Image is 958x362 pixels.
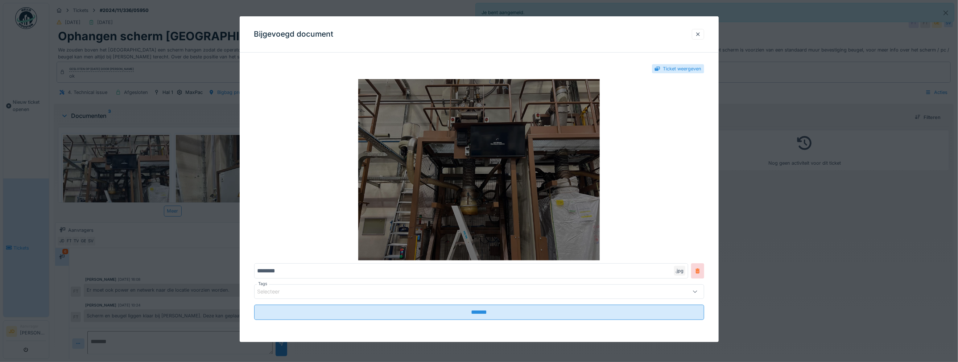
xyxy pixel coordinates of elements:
h3: Bijgevoegd document [254,30,334,39]
label: Tags [257,281,269,287]
div: .jpg [674,266,685,276]
img: e963fa39-ba10-4fa2-9702-d9eaf3f74fa1-IMG_7162.jpg [254,79,704,260]
div: Ticket weergeven [663,65,702,72]
div: Selecteer [257,288,290,296]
